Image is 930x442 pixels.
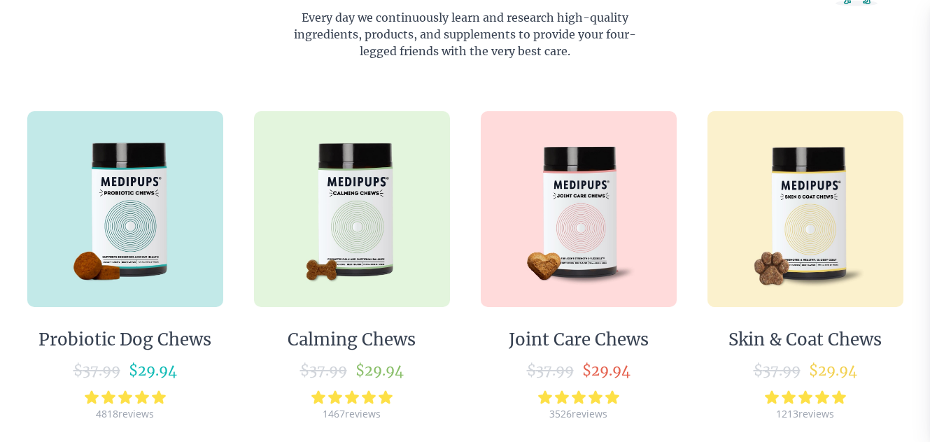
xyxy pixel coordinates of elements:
div: 1213 reviews [776,407,834,420]
div: 4818 reviews [96,407,154,420]
img: Joint Care Chews - Medipups [481,111,677,307]
span: $ 37.99 [754,362,801,379]
span: $ 29.94 [582,362,630,379]
a: Skin & Coat Chews - MedipupsSkin & Coat Chews$37.99$29.941213reviews [698,99,913,420]
a: Probiotic Dog Chews - MedipupsProbiotic Dog Chews$37.99$29.944818reviews [18,99,232,420]
img: Skin & Coat Chews - Medipups [707,111,903,307]
span: $ 37.99 [300,362,347,379]
span: $ 29.94 [809,362,857,379]
img: Probiotic Dog Chews - Medipups [27,111,223,307]
span: $ 29.94 [129,362,177,379]
span: $ 29.94 [355,362,404,379]
div: Joint Care Chews [509,329,649,350]
span: $ 37.99 [527,362,574,379]
div: Skin & Coat Chews [728,329,882,350]
div: Calming Chews [288,329,416,350]
div: 3526 reviews [549,407,607,420]
p: Every day we continuously learn and research high-quality ingredients, products, and supplements ... [277,9,654,59]
div: Probiotic Dog Chews [38,329,211,350]
a: Calming Chews - MedipupsCalming Chews$37.99$29.941467reviews [245,99,459,420]
div: 1467 reviews [323,407,381,420]
span: $ 37.99 [73,362,120,379]
a: Joint Care Chews - MedipupsJoint Care Chews$37.99$29.943526reviews [472,99,686,420]
img: Calming Chews - Medipups [254,111,450,307]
